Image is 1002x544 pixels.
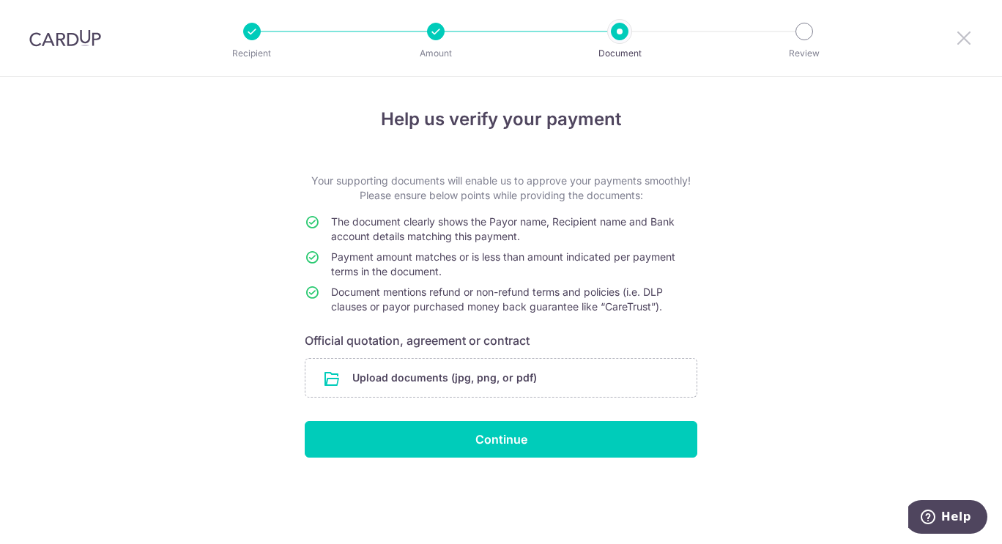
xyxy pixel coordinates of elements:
[305,174,697,203] p: Your supporting documents will enable us to approve your payments smoothly! Please ensure below p...
[331,286,663,313] span: Document mentions refund or non-refund terms and policies (i.e. DLP clauses or payor purchased mo...
[198,46,306,61] p: Recipient
[750,46,858,61] p: Review
[382,46,490,61] p: Amount
[29,29,101,47] img: CardUp
[305,332,697,349] h6: Official quotation, agreement or contract
[331,215,675,242] span: The document clearly shows the Payor name, Recipient name and Bank account details matching this ...
[305,358,697,398] div: Upload documents (jpg, png, or pdf)
[305,421,697,458] input: Continue
[565,46,674,61] p: Document
[305,106,697,133] h4: Help us verify your payment
[331,250,675,277] span: Payment amount matches or is less than amount indicated per payment terms in the document.
[908,500,987,537] iframe: Opens a widget where you can find more information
